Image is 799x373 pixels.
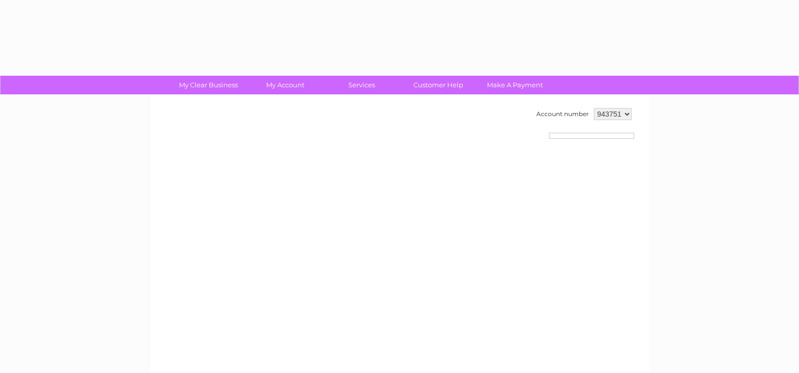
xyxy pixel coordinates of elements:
a: My Clear Business [167,76,250,94]
a: Customer Help [397,76,480,94]
a: My Account [243,76,327,94]
a: Make A Payment [473,76,557,94]
a: Services [320,76,403,94]
td: Account number [534,105,591,123]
